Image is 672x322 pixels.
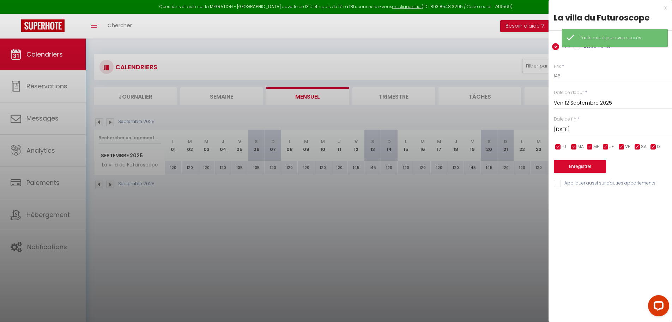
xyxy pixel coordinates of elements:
[657,144,661,150] span: DI
[625,144,630,150] span: VE
[641,144,647,150] span: SA
[577,144,584,150] span: MA
[554,160,606,173] button: Enregistrer
[554,89,584,96] label: Date de début
[559,43,570,51] label: Prix
[580,35,660,41] div: Tarifs mis à jour avec succès
[593,144,599,150] span: ME
[642,292,672,322] iframe: LiveChat chat widget
[549,4,667,12] div: x
[554,12,667,23] div: La villa du Futuroscope
[554,63,561,70] label: Prix
[562,144,566,150] span: LU
[609,144,614,150] span: JE
[554,116,576,123] label: Date de fin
